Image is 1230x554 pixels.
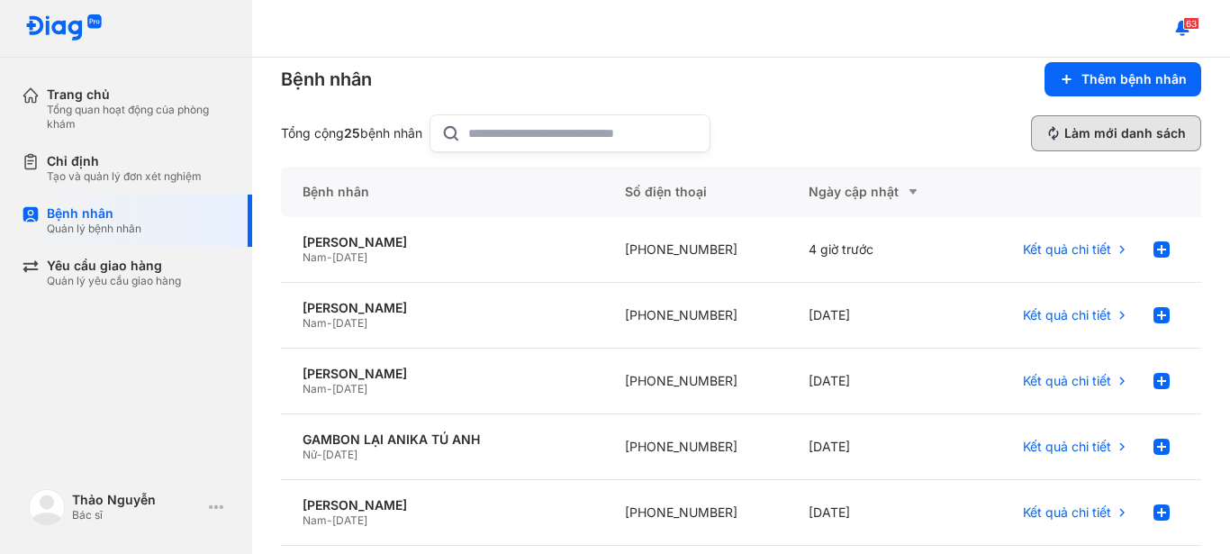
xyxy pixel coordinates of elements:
button: Thêm bệnh nhân [1045,62,1201,96]
span: Nam [303,250,327,264]
div: [PERSON_NAME] [303,366,582,382]
div: [DATE] [787,349,971,414]
img: logo [29,489,65,525]
div: Số điện thoại [603,167,787,217]
div: Ngày cập nhật [809,181,949,203]
div: Quản lý bệnh nhân [47,222,141,236]
span: - [317,448,322,461]
span: - [327,382,332,395]
span: Nam [303,513,327,527]
div: Tạo và quản lý đơn xét nghiệm [47,169,202,184]
span: [DATE] [332,316,367,330]
span: - [327,316,332,330]
div: Yêu cầu giao hàng [47,258,181,274]
span: Nữ [303,448,317,461]
div: [PHONE_NUMBER] [603,414,787,480]
div: [PHONE_NUMBER] [603,283,787,349]
div: [DATE] [787,414,971,480]
span: 25 [344,125,360,141]
div: [PHONE_NUMBER] [603,480,787,546]
span: Kết quả chi tiết [1023,439,1111,455]
span: - [327,250,332,264]
div: GAMBON LẠI ANIKA TÚ ANH [303,431,582,448]
span: [DATE] [332,513,367,527]
div: Bệnh nhân [47,205,141,222]
img: logo [25,14,103,42]
div: Bệnh nhân [281,67,372,92]
span: Làm mới danh sách [1064,125,1186,141]
div: [PERSON_NAME] [303,497,582,513]
div: [DATE] [787,283,971,349]
div: Bác sĩ [72,508,202,522]
span: - [327,513,332,527]
span: Kết quả chi tiết [1023,504,1111,521]
span: Nam [303,382,327,395]
div: Bệnh nhân [281,167,603,217]
span: [DATE] [332,250,367,264]
div: Thảo Nguyễn [72,492,202,508]
span: Nam [303,316,327,330]
span: Kết quả chi tiết [1023,241,1111,258]
span: Kết quả chi tiết [1023,373,1111,389]
div: Trang chủ [47,86,231,103]
span: 63 [1183,17,1199,30]
button: Làm mới danh sách [1031,115,1201,151]
div: Chỉ định [47,153,202,169]
div: [PHONE_NUMBER] [603,217,787,283]
div: [PERSON_NAME] [303,234,582,250]
div: Tổng quan hoạt động của phòng khám [47,103,231,132]
span: Thêm bệnh nhân [1081,71,1187,87]
span: [DATE] [322,448,357,461]
div: [DATE] [787,480,971,546]
div: [PHONE_NUMBER] [603,349,787,414]
span: [DATE] [332,382,367,395]
div: Tổng cộng bệnh nhân [281,125,422,141]
div: Quản lý yêu cầu giao hàng [47,274,181,288]
div: [PERSON_NAME] [303,300,582,316]
div: 4 giờ trước [787,217,971,283]
span: Kết quả chi tiết [1023,307,1111,323]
